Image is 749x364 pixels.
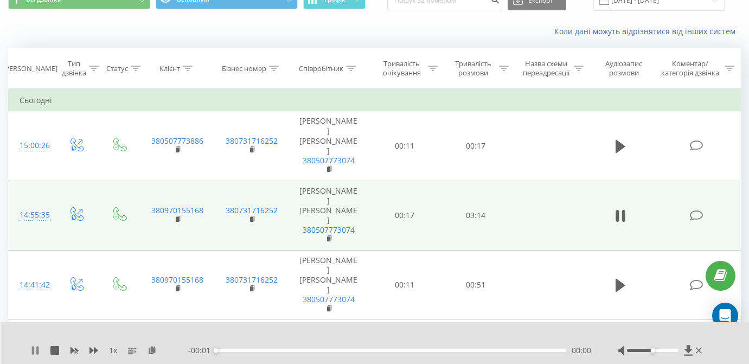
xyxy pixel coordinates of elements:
[109,345,117,356] span: 1 x
[226,136,278,146] a: 380731716252
[450,59,497,78] div: Тривалість розмови
[303,294,355,304] a: 380507773074
[289,181,369,250] td: [PERSON_NAME] [PERSON_NAME]
[289,111,369,181] td: [PERSON_NAME] [PERSON_NAME]
[151,274,203,285] a: 380970155168
[9,90,741,111] td: Сьогодні
[151,205,203,215] a: 380970155168
[440,181,511,250] td: 03:14
[658,59,722,78] div: Коментар/категорія дзвінка
[222,64,266,73] div: Бізнес номер
[226,274,278,285] a: 380731716252
[572,345,591,356] span: 00:00
[106,64,128,73] div: Статус
[159,64,180,73] div: Клієнт
[712,303,738,329] div: Open Intercom Messenger
[369,111,440,181] td: 00:11
[650,348,655,353] div: Accessibility label
[369,181,440,250] td: 00:17
[440,111,511,181] td: 00:17
[20,274,43,296] div: 14:41:42
[151,136,203,146] a: 380507773886
[62,59,86,78] div: Тип дзвінка
[596,59,652,78] div: Аудіозапис розмови
[303,225,355,235] a: 380507773074
[226,205,278,215] a: 380731716252
[521,59,571,78] div: Назва схеми переадресації
[20,135,43,156] div: 15:00:26
[303,155,355,165] a: 380507773074
[289,250,369,320] td: [PERSON_NAME] [PERSON_NAME]
[188,345,216,356] span: - 00:01
[369,250,440,320] td: 00:11
[554,26,741,36] a: Коли дані можуть відрізнятися вiд інших систем
[3,64,57,73] div: [PERSON_NAME]
[440,250,511,320] td: 00:51
[379,59,425,78] div: Тривалість очікування
[214,348,218,353] div: Accessibility label
[20,205,43,226] div: 14:55:35
[299,64,343,73] div: Співробітник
